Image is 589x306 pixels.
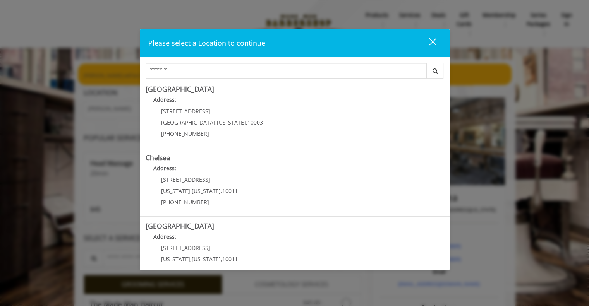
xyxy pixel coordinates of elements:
[222,255,238,263] span: 10011
[215,119,217,126] span: ,
[153,233,176,240] b: Address:
[146,84,214,94] b: [GEOGRAPHIC_DATA]
[192,255,221,263] span: [US_STATE]
[161,176,210,183] span: [STREET_ADDRESS]
[161,108,210,115] span: [STREET_ADDRESS]
[161,130,209,137] span: [PHONE_NUMBER]
[190,187,192,195] span: ,
[192,187,221,195] span: [US_STATE]
[146,153,170,162] b: Chelsea
[415,35,441,51] button: close dialog
[190,255,192,263] span: ,
[161,198,209,206] span: [PHONE_NUMBER]
[221,187,222,195] span: ,
[161,255,190,263] span: [US_STATE]
[146,63,427,79] input: Search Center
[420,38,436,49] div: close dialog
[161,244,210,251] span: [STREET_ADDRESS]
[153,164,176,172] b: Address:
[247,119,263,126] span: 10003
[221,255,222,263] span: ,
[246,119,247,126] span: ,
[148,38,265,48] span: Please select a Location to continue
[222,187,238,195] span: 10011
[146,221,214,231] b: [GEOGRAPHIC_DATA]
[153,96,176,103] b: Address:
[217,119,246,126] span: [US_STATE]
[146,63,444,82] div: Center Select
[161,119,215,126] span: [GEOGRAPHIC_DATA]
[161,187,190,195] span: [US_STATE]
[431,68,440,74] i: Search button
